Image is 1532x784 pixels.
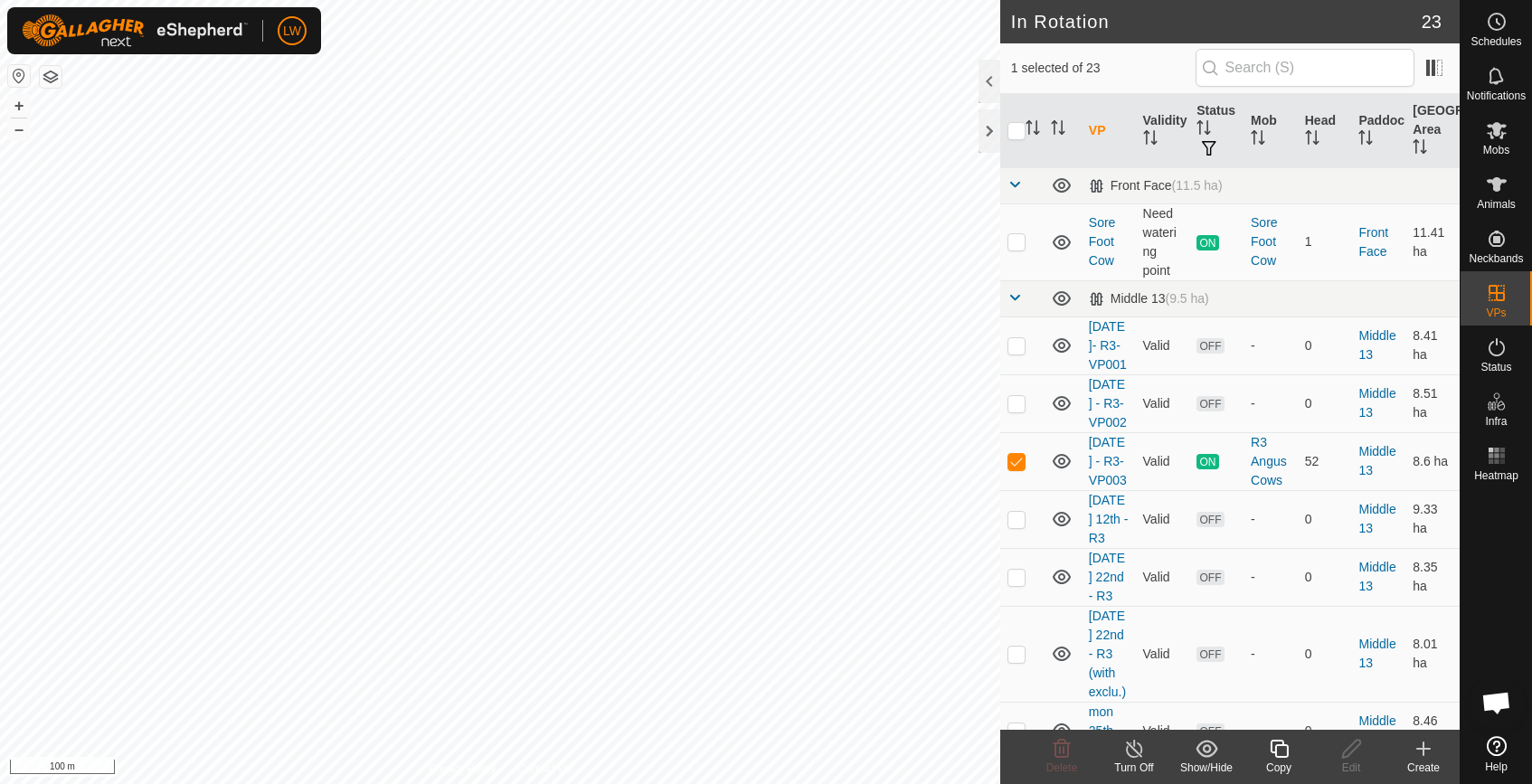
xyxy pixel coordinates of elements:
td: Valid [1136,374,1190,432]
td: 8.46 ha [1405,702,1460,760]
button: Map Layers [40,66,61,88]
a: Middle 13 [1358,502,1395,535]
a: [DATE] 22nd - R3 [1089,551,1125,603]
td: 8.35 ha [1405,548,1460,606]
span: OFF [1196,396,1224,411]
th: Mob [1244,94,1298,168]
td: 52 [1298,432,1352,490]
span: OFF [1196,338,1224,354]
div: - [1251,645,1291,664]
a: [DATE]- R3-VP001 [1089,319,1127,372]
span: Animals [1477,199,1516,210]
span: Notifications [1467,90,1526,101]
td: Valid [1136,548,1190,606]
div: Front Face [1089,178,1223,194]
button: + [8,95,30,117]
button: – [8,118,30,140]
span: (9.5 ha) [1166,291,1209,306]
td: 0 [1298,702,1352,760]
span: Mobs [1483,145,1509,156]
span: ON [1196,235,1218,250]
div: Turn Off [1098,760,1170,776]
a: [DATE] 22nd - R3 (with exclu.) [1089,609,1126,699]
th: Status [1189,94,1244,168]
a: Help [1461,729,1532,779]
td: 1 [1298,203,1352,280]
span: Status [1480,362,1511,373]
p-sorticon: Activate to sort [1413,142,1427,156]
th: Validity [1136,94,1190,168]
td: 11.41 ha [1405,203,1460,280]
td: Need watering point [1136,203,1190,280]
span: (11.5 ha) [1172,178,1223,193]
td: Valid [1136,316,1190,374]
a: Middle 13 [1358,560,1395,593]
a: Middle 13 [1358,713,1395,747]
a: Sore Foot Cow [1089,215,1116,268]
div: - [1251,510,1291,529]
a: Middle 13 [1358,637,1395,670]
th: Head [1298,94,1352,168]
span: ON [1196,454,1218,469]
div: Show/Hide [1170,760,1243,776]
p-sorticon: Activate to sort [1358,133,1373,147]
td: 8.41 ha [1405,316,1460,374]
a: mon 25th - R3 [1089,704,1121,757]
div: Sore Foot Cow [1251,213,1291,270]
p-sorticon: Activate to sort [1051,123,1065,137]
td: Valid [1136,702,1190,760]
img: Gallagher Logo [22,14,248,47]
div: Create [1387,760,1460,776]
td: 0 [1298,490,1352,548]
p-sorticon: Activate to sort [1251,133,1265,147]
span: OFF [1196,647,1224,662]
span: OFF [1196,570,1224,585]
p-sorticon: Activate to sort [1143,133,1158,147]
span: Schedules [1471,36,1521,47]
td: Valid [1136,490,1190,548]
a: Front Face [1358,225,1388,259]
a: [DATE] 12th - R3 [1089,493,1129,545]
td: Valid [1136,432,1190,490]
p-sorticon: Activate to sort [1196,123,1211,137]
span: OFF [1196,723,1224,739]
input: Search (S) [1196,49,1414,87]
a: Middle 13 [1358,444,1395,477]
td: 0 [1298,606,1352,702]
span: Infra [1485,416,1507,427]
th: VP [1082,94,1136,168]
th: [GEOGRAPHIC_DATA] Area [1405,94,1460,168]
a: Open chat [1470,675,1524,730]
div: - [1251,722,1291,741]
a: [DATE] - R3-VP002 [1089,377,1127,430]
td: 0 [1298,374,1352,432]
td: 8.6 ha [1405,432,1460,490]
div: Edit [1315,760,1387,776]
p-sorticon: Activate to sort [1026,123,1040,137]
a: Contact Us [518,760,572,777]
p-sorticon: Activate to sort [1305,133,1319,147]
div: - [1251,336,1291,355]
span: 23 [1422,8,1442,35]
span: Delete [1046,761,1078,774]
a: Middle 13 [1358,328,1395,362]
span: 1 selected of 23 [1011,59,1196,78]
td: 9.33 ha [1405,490,1460,548]
span: OFF [1196,512,1224,527]
span: Heatmap [1474,470,1518,481]
td: 0 [1298,548,1352,606]
div: - [1251,394,1291,413]
h2: In Rotation [1011,11,1422,33]
a: Privacy Policy [429,760,496,777]
span: LW [283,22,301,41]
button: Reset Map [8,65,30,87]
a: Middle 13 [1358,386,1395,420]
span: Help [1485,761,1508,772]
span: VPs [1486,307,1506,318]
td: 8.51 ha [1405,374,1460,432]
div: Middle 13 [1089,291,1209,307]
td: 0 [1298,316,1352,374]
td: Valid [1136,606,1190,702]
th: Paddock [1351,94,1405,168]
span: Neckbands [1469,253,1523,264]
